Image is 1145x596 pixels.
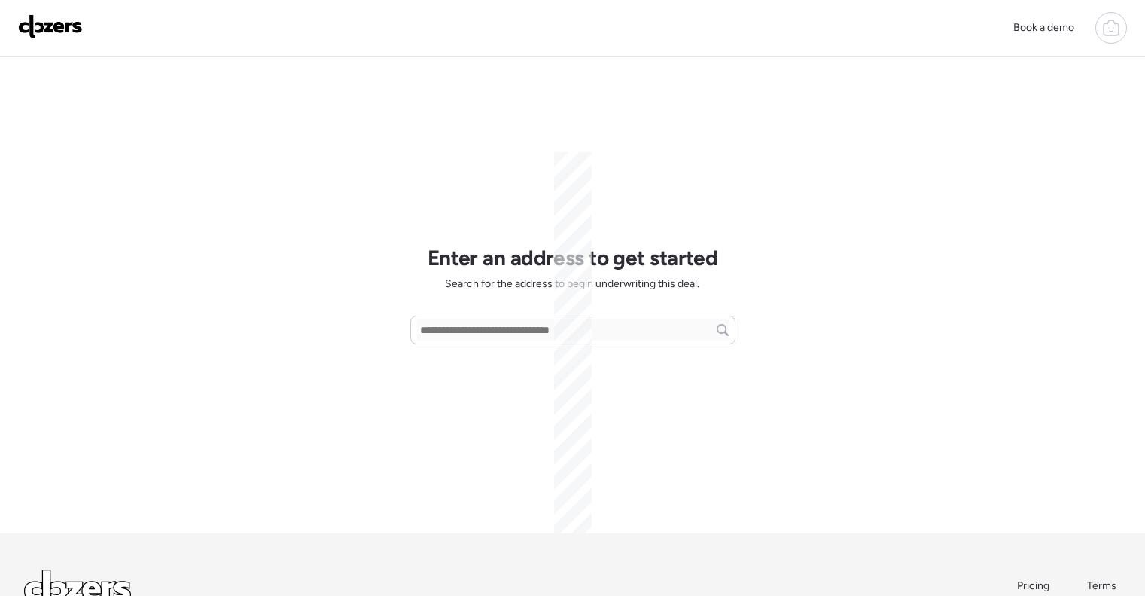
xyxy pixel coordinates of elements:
[1013,21,1074,34] span: Book a demo
[445,277,699,292] span: Search for the address to begin underwriting this deal.
[18,14,83,38] img: Logo
[1087,579,1116,592] span: Terms
[1087,579,1121,594] a: Terms
[1017,579,1049,592] span: Pricing
[1017,579,1051,594] a: Pricing
[428,245,718,270] h1: Enter an address to get started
